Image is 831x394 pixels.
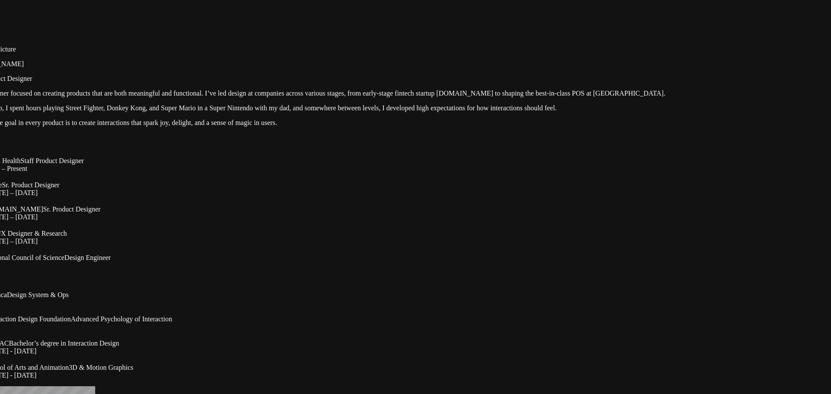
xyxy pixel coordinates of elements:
[9,340,119,347] span: Bachelor’s degree in Interaction Design
[69,364,133,371] span: 3D & Motion Graphics
[43,205,101,213] span: Sr. Product Designer
[2,181,59,189] span: Sr. Product Designer
[7,291,69,298] span: Design System & Ops
[64,254,111,261] span: Design Engineer
[21,157,84,164] span: Staff Product Designer
[71,315,172,323] span: Advanced Psychology of Interaction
